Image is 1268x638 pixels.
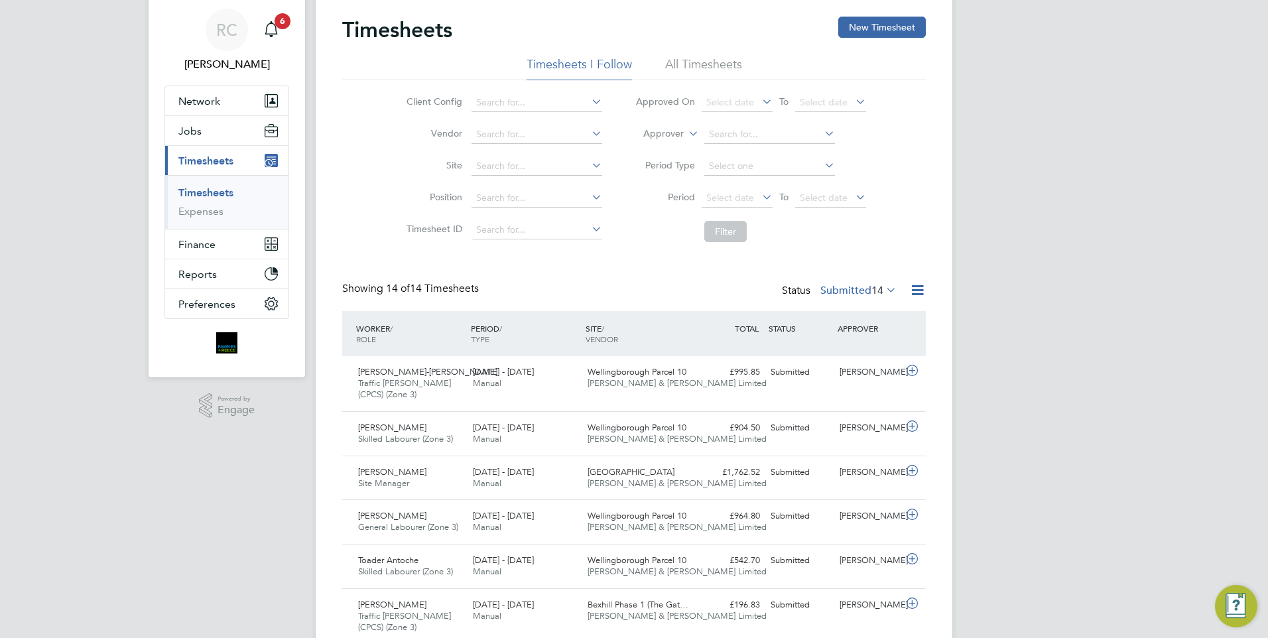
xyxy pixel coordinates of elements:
label: Approved On [635,96,695,107]
div: £1,762.52 [696,462,765,483]
span: To [775,188,792,206]
span: Jobs [178,125,202,137]
span: Traffic [PERSON_NAME] (CPCS) (Zone 3) [358,377,451,400]
input: Search for... [472,221,602,239]
span: Manual [473,433,501,444]
div: Submitted [765,505,834,527]
div: [PERSON_NAME] [834,462,903,483]
div: £964.80 [696,505,765,527]
span: [GEOGRAPHIC_DATA] [588,466,674,478]
span: [PERSON_NAME] [358,422,426,433]
span: 6 [275,13,290,29]
span: TYPE [471,334,489,344]
li: Timesheets I Follow [527,56,632,80]
label: Period [635,191,695,203]
div: £904.50 [696,417,765,439]
div: Submitted [765,361,834,383]
div: Showing [342,282,481,296]
span: [PERSON_NAME] & [PERSON_NAME] Limited [588,610,767,621]
span: Manual [473,566,501,577]
span: [DATE] - [DATE] [473,422,534,433]
span: 14 Timesheets [386,282,479,295]
div: STATUS [765,316,834,340]
button: Network [165,86,288,115]
label: Submitted [820,284,897,297]
span: 14 of [386,282,410,295]
span: Wellingborough Parcel 10 [588,510,686,521]
span: Wellingborough Parcel 10 [588,422,686,433]
div: [PERSON_NAME] [834,505,903,527]
span: Bexhill Phase 1 (The Gat… [588,599,688,610]
span: / [390,323,393,334]
button: Timesheets [165,146,288,175]
div: SITE [582,316,697,351]
div: [PERSON_NAME] [834,361,903,383]
span: [DATE] - [DATE] [473,554,534,566]
div: Submitted [765,417,834,439]
label: Position [403,191,462,203]
span: [PERSON_NAME] & [PERSON_NAME] Limited [588,433,767,444]
span: Skilled Labourer (Zone 3) [358,566,453,577]
label: Timesheet ID [403,223,462,235]
input: Search for... [472,189,602,208]
button: Engage Resource Center [1215,585,1257,627]
button: New Timesheet [838,17,926,38]
span: [PERSON_NAME] & [PERSON_NAME] Limited [588,478,767,489]
span: [PERSON_NAME]-[PERSON_NAME] [358,366,497,377]
span: Powered by [218,393,255,405]
span: Select date [800,192,848,204]
span: Robyn Clarke [164,56,289,72]
button: Finance [165,229,288,259]
span: Timesheets [178,155,233,167]
span: [DATE] - [DATE] [473,599,534,610]
span: Select date [706,192,754,204]
input: Select one [704,157,835,176]
span: VENDOR [586,334,618,344]
span: [PERSON_NAME] [358,466,426,478]
label: Vendor [403,127,462,139]
span: Engage [218,405,255,416]
button: Reports [165,259,288,288]
div: [PERSON_NAME] [834,594,903,616]
span: TOTAL [735,323,759,334]
button: Jobs [165,116,288,145]
span: [PERSON_NAME] & [PERSON_NAME] Limited [588,521,767,533]
span: / [499,323,502,334]
div: £542.70 [696,550,765,572]
a: Timesheets [178,186,233,199]
div: APPROVER [834,316,903,340]
span: Preferences [178,298,235,310]
a: Powered byEngage [199,393,255,418]
label: Client Config [403,96,462,107]
span: ROLE [356,334,376,344]
span: Wellingborough Parcel 10 [588,554,686,566]
input: Search for... [472,157,602,176]
a: RC[PERSON_NAME] [164,9,289,72]
div: [PERSON_NAME] [834,417,903,439]
span: Toader Antoche [358,554,418,566]
input: Search for... [704,125,835,144]
li: All Timesheets [665,56,742,80]
span: [PERSON_NAME] & [PERSON_NAME] Limited [588,566,767,577]
button: Preferences [165,289,288,318]
span: [PERSON_NAME] [358,510,426,521]
span: Manual [473,377,501,389]
span: [DATE] - [DATE] [473,466,534,478]
span: 14 [871,284,883,297]
a: 6 [258,9,285,51]
img: bromak-logo-retina.png [216,332,237,353]
div: £995.85 [696,361,765,383]
span: [PERSON_NAME] & [PERSON_NAME] Limited [588,377,767,389]
span: Network [178,95,220,107]
span: RC [216,21,237,38]
span: Reports [178,268,217,281]
h2: Timesheets [342,17,452,43]
button: Filter [704,221,747,242]
span: General Labourer (Zone 3) [358,521,458,533]
span: Traffic [PERSON_NAME] (CPCS) (Zone 3) [358,610,451,633]
span: Finance [178,238,216,251]
div: [PERSON_NAME] [834,550,903,572]
div: Submitted [765,594,834,616]
a: Expenses [178,205,223,218]
input: Search for... [472,94,602,112]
